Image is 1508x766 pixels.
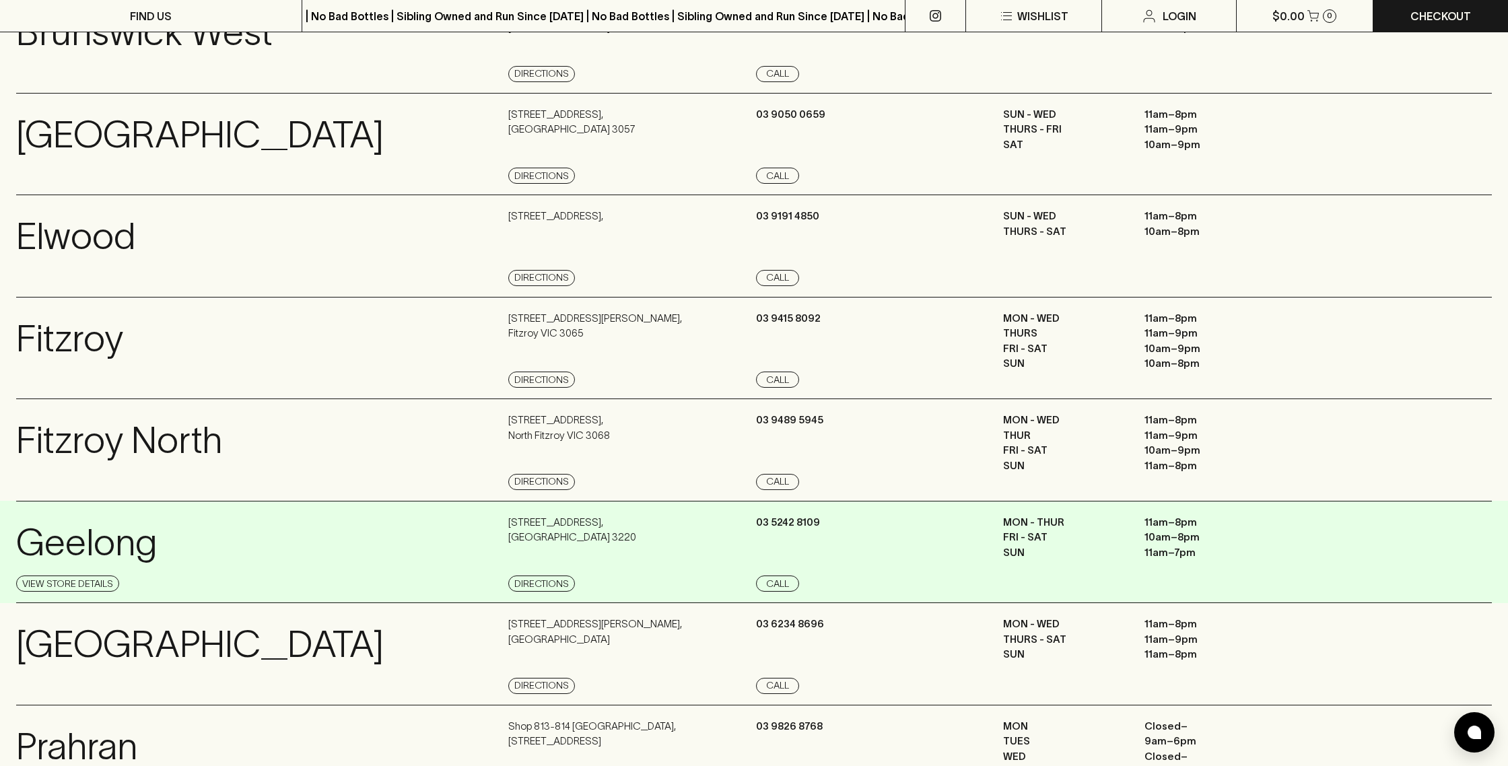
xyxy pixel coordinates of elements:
[756,311,821,326] p: 03 9415 8092
[508,515,636,545] p: [STREET_ADDRESS] , [GEOGRAPHIC_DATA] 3220
[1272,8,1305,24] p: $0.00
[16,576,119,592] a: View Store Details
[1144,734,1266,749] p: 9am – 6pm
[508,719,676,749] p: Shop 813-814 [GEOGRAPHIC_DATA] , [STREET_ADDRESS]
[1003,530,1124,545] p: FRI - SAT
[1144,224,1266,240] p: 10am – 8pm
[1410,8,1471,24] p: Checkout
[756,515,820,530] p: 03 5242 8109
[1003,428,1124,444] p: THUR
[1144,719,1266,734] p: Closed –
[1003,356,1124,372] p: SUN
[1003,122,1124,137] p: THURS - FRI
[756,678,799,694] a: Call
[1163,8,1196,24] p: Login
[508,168,575,184] a: Directions
[1144,137,1266,153] p: 10am – 9pm
[508,209,603,224] p: [STREET_ADDRESS] ,
[508,617,682,647] p: [STREET_ADDRESS][PERSON_NAME] , [GEOGRAPHIC_DATA]
[1003,413,1124,428] p: MON - WED
[1144,545,1266,561] p: 11am – 7pm
[756,270,799,286] a: Call
[1144,458,1266,474] p: 11am – 8pm
[1144,647,1266,662] p: 11am – 8pm
[1003,107,1124,123] p: SUN - WED
[1003,443,1124,458] p: FRI - SAT
[1144,209,1266,224] p: 11am – 8pm
[1144,107,1266,123] p: 11am – 8pm
[16,5,273,61] p: Brunswick West
[1144,311,1266,326] p: 11am – 8pm
[1003,341,1124,357] p: FRI - SAT
[756,66,799,82] a: Call
[1144,413,1266,428] p: 11am – 8pm
[756,617,824,632] p: 03 6234 8696
[508,474,575,490] a: Directions
[508,270,575,286] a: Directions
[1003,632,1124,648] p: THURS - SAT
[1144,749,1266,765] p: Closed –
[1144,530,1266,545] p: 10am – 8pm
[1003,224,1124,240] p: THURS - SAT
[1144,326,1266,341] p: 11am – 9pm
[756,107,825,123] p: 03 9050 0659
[1144,122,1266,137] p: 11am – 9pm
[508,66,575,82] a: Directions
[756,168,799,184] a: Call
[130,8,172,24] p: FIND US
[1144,632,1266,648] p: 11am – 9pm
[508,413,610,443] p: [STREET_ADDRESS] , North Fitzroy VIC 3068
[1468,726,1481,739] img: bubble-icon
[1003,749,1124,765] p: WED
[1003,545,1124,561] p: SUN
[508,576,575,592] a: Directions
[1144,617,1266,632] p: 11am – 8pm
[1003,734,1124,749] p: TUES
[1003,617,1124,632] p: MON - WED
[16,107,384,163] p: [GEOGRAPHIC_DATA]
[16,209,135,265] p: Elwood
[756,719,823,734] p: 03 9826 8768
[16,617,384,672] p: [GEOGRAPHIC_DATA]
[16,413,222,468] p: Fitzroy North
[1327,12,1332,20] p: 0
[1144,443,1266,458] p: 10am – 9pm
[1003,719,1124,734] p: MON
[1003,647,1124,662] p: SUN
[756,209,819,224] p: 03 9191 4850
[1003,515,1124,530] p: MON - THUR
[508,107,636,137] p: [STREET_ADDRESS] , [GEOGRAPHIC_DATA] 3057
[508,372,575,388] a: Directions
[508,678,575,694] a: Directions
[1144,341,1266,357] p: 10am – 9pm
[16,311,123,367] p: Fitzroy
[508,311,682,341] p: [STREET_ADDRESS][PERSON_NAME] , Fitzroy VIC 3065
[756,372,799,388] a: Call
[756,576,799,592] a: Call
[1003,137,1124,153] p: SAT
[1003,458,1124,474] p: SUN
[1017,8,1068,24] p: Wishlist
[1144,515,1266,530] p: 11am – 8pm
[1144,428,1266,444] p: 11am – 9pm
[1003,209,1124,224] p: SUN - WED
[756,413,823,428] p: 03 9489 5945
[756,474,799,490] a: Call
[1003,311,1124,326] p: MON - WED
[16,515,157,571] p: Geelong
[1144,356,1266,372] p: 10am – 8pm
[1003,326,1124,341] p: THURS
